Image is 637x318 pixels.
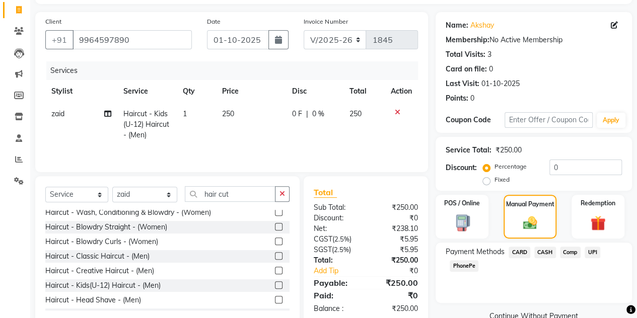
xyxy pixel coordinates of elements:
[505,112,593,128] input: Enter Offer / Coupon Code
[216,80,286,103] th: Price
[306,245,366,255] div: ( )
[286,80,343,103] th: Disc
[385,80,418,103] th: Action
[314,187,337,198] span: Total
[334,235,349,243] span: 2.5%
[306,289,366,301] div: Paid:
[45,222,167,232] div: Haircut - Blowdry Straight - (Women)
[183,109,187,118] span: 1
[494,162,527,171] label: Percentage
[366,202,426,213] div: ₹250.00
[597,113,625,128] button: Apply
[446,64,487,74] div: Card on file:
[207,17,221,26] label: Date
[446,49,485,60] div: Total Visits:
[446,163,477,173] div: Discount:
[376,266,426,276] div: ₹0
[177,80,216,103] th: Qty
[306,213,366,223] div: Discount:
[306,266,376,276] a: Add Tip
[534,247,556,258] span: CASH
[306,303,366,314] div: Balance :
[366,245,426,255] div: ₹5.95
[560,247,581,258] span: Comp
[45,207,211,218] div: Haircut - Wash, Conditioning & Blowdry - (Women)
[450,214,474,232] img: _pos-terminal.svg
[366,289,426,301] div: ₹0
[45,251,150,262] div: Haircut - Classic Haircut - (Men)
[306,277,366,289] div: Payable:
[366,277,426,289] div: ₹250.00
[446,115,505,125] div: Coupon Code
[489,64,493,74] div: 0
[366,255,426,266] div: ₹250.00
[446,35,489,45] div: Membership:
[470,93,474,104] div: 0
[494,175,510,184] label: Fixed
[306,255,366,266] div: Total:
[487,49,491,60] div: 3
[446,247,505,257] span: Payment Methods
[509,247,530,258] span: CARD
[117,80,176,103] th: Service
[222,109,234,118] span: 250
[446,35,622,45] div: No Active Membership
[470,20,494,31] a: Akshay
[446,78,479,89] div: Last Visit:
[306,202,366,213] div: Sub Total:
[46,61,426,80] div: Services
[366,303,426,314] div: ₹250.00
[446,93,468,104] div: Points:
[45,266,154,276] div: Haircut - Creative Haircut - (Men)
[314,234,332,244] span: CGST
[343,80,385,103] th: Total
[446,20,468,31] div: Name:
[304,17,347,26] label: Invoice Number
[585,247,600,258] span: UPI
[496,145,522,155] div: ₹250.00
[366,223,426,234] div: ₹238.10
[306,223,366,234] div: Net:
[444,199,480,208] label: POS / Online
[73,30,192,49] input: Search by Name/Mobile/Email/Code
[519,215,542,231] img: _cash.svg
[45,80,117,103] th: Stylist
[45,280,161,291] div: Haircut - Kids(U-12) Haircut - (Men)
[334,246,349,254] span: 2.5%
[581,199,615,208] label: Redemption
[185,186,275,202] input: Search or Scan
[366,213,426,223] div: ₹0
[481,78,520,89] div: 01-10-2025
[45,30,74,49] button: +91
[366,234,426,245] div: ₹5.95
[51,109,64,118] span: zaid
[450,260,478,272] span: PhonePe
[45,236,158,247] div: Haircut - Blowdry Curls - (Women)
[349,109,362,118] span: 250
[45,17,61,26] label: Client
[586,214,610,232] img: _gift.svg
[292,109,302,119] span: 0 F
[314,245,332,254] span: SGST
[306,234,366,245] div: ( )
[123,109,169,139] span: Haircut - Kids(U-12) Haircut - (Men)
[312,109,324,119] span: 0 %
[306,109,308,119] span: |
[446,145,491,155] div: Service Total:
[506,200,554,209] label: Manual Payment
[45,295,141,305] div: Haircut - Head Shave - (Men)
